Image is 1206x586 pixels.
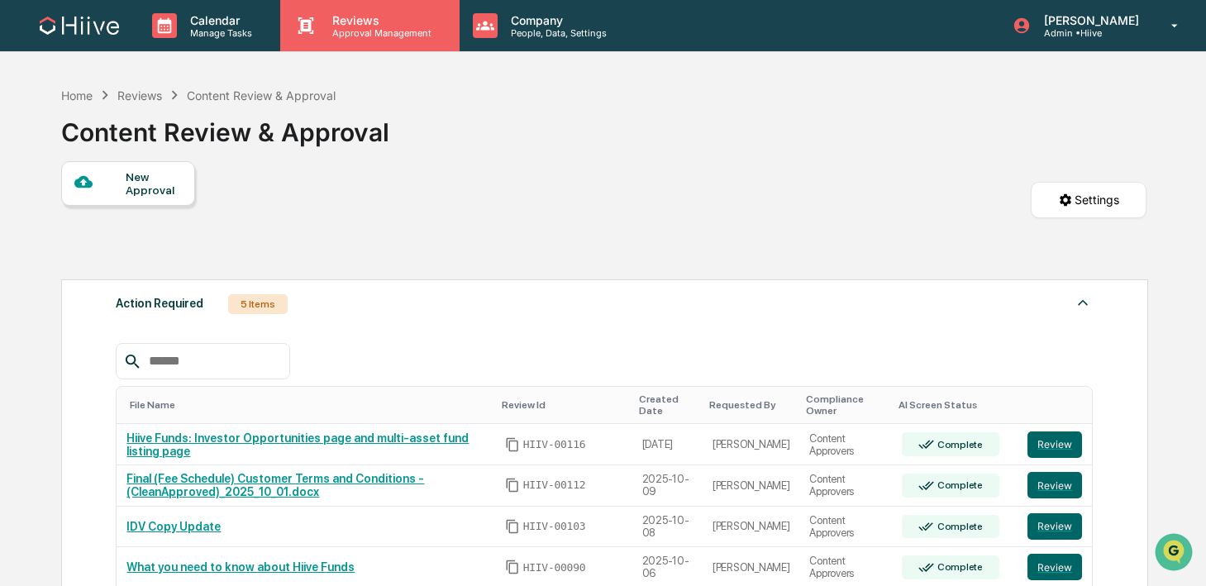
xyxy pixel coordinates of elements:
a: Powered byPylon [117,279,200,293]
div: Content Review & Approval [61,104,389,147]
button: Settings [1031,182,1146,218]
a: What you need to know about Hiive Funds [126,560,355,574]
div: 🔎 [17,241,30,255]
div: Toggle SortBy [806,393,885,417]
p: People, Data, Settings [498,27,615,39]
img: 1746055101610-c473b297-6a78-478c-a979-82029cc54cd1 [17,126,46,156]
span: Copy Id [505,560,520,574]
span: Copy Id [505,519,520,534]
td: [DATE] [632,424,703,465]
div: Toggle SortBy [130,399,488,411]
div: Content Review & Approval [187,88,336,102]
div: Home [61,88,93,102]
div: Start new chat [56,126,271,143]
td: [PERSON_NAME] [703,507,800,548]
p: [PERSON_NAME] [1031,13,1147,27]
div: Complete [934,479,983,491]
a: 🗄️Attestations [113,202,212,231]
span: Attestations [136,208,205,225]
img: caret [1073,293,1093,312]
div: Toggle SortBy [639,393,696,417]
div: New Approval [126,170,181,197]
button: Start new chat [281,131,301,151]
td: 2025-10-08 [632,507,703,548]
a: 🔎Data Lookup [10,233,111,263]
p: How can we help? [17,35,301,61]
p: Admin • Hiive [1031,27,1147,39]
span: HIIV-00090 [523,561,586,574]
p: Calendar [177,13,260,27]
p: Reviews [319,13,440,27]
button: Review [1027,513,1082,540]
div: 🖐️ [17,210,30,223]
div: 🗄️ [120,210,133,223]
p: Company [498,13,615,27]
div: Reviews [117,88,162,102]
span: Copy Id [505,478,520,493]
div: Complete [934,561,983,573]
span: HIIV-00116 [523,438,586,451]
div: Toggle SortBy [1031,399,1085,411]
td: [PERSON_NAME] [703,424,800,465]
button: Review [1027,554,1082,580]
span: Pylon [164,280,200,293]
span: HIIV-00103 [523,520,586,533]
div: Complete [934,439,983,450]
img: logo [40,17,119,35]
a: 🖐️Preclearance [10,202,113,231]
a: IDV Copy Update [126,520,221,533]
button: Review [1027,431,1082,458]
span: HIIV-00112 [523,479,586,492]
td: Content Approvers [799,424,892,465]
span: Preclearance [33,208,107,225]
p: Approval Management [319,27,440,39]
a: Final (Fee Schedule) Customer Terms and Conditions -(CleanApproved)_2025_10_01.docx [126,472,424,498]
a: Hiive Funds: Investor Opportunities page and multi-asset fund listing page [126,431,469,458]
td: [PERSON_NAME] [703,465,800,507]
div: Toggle SortBy [899,399,1011,411]
div: Complete [934,521,983,532]
div: We're available if you need us! [56,143,209,156]
td: Content Approvers [799,507,892,548]
div: 5 Items [228,294,288,314]
iframe: Open customer support [1153,531,1198,576]
span: Copy Id [505,437,520,452]
div: Toggle SortBy [502,399,626,411]
button: Review [1027,472,1082,498]
div: Toggle SortBy [709,399,794,411]
td: 2025-10-09 [632,465,703,507]
p: Manage Tasks [177,27,260,39]
div: Action Required [116,293,203,314]
span: Data Lookup [33,240,104,256]
td: Content Approvers [799,465,892,507]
